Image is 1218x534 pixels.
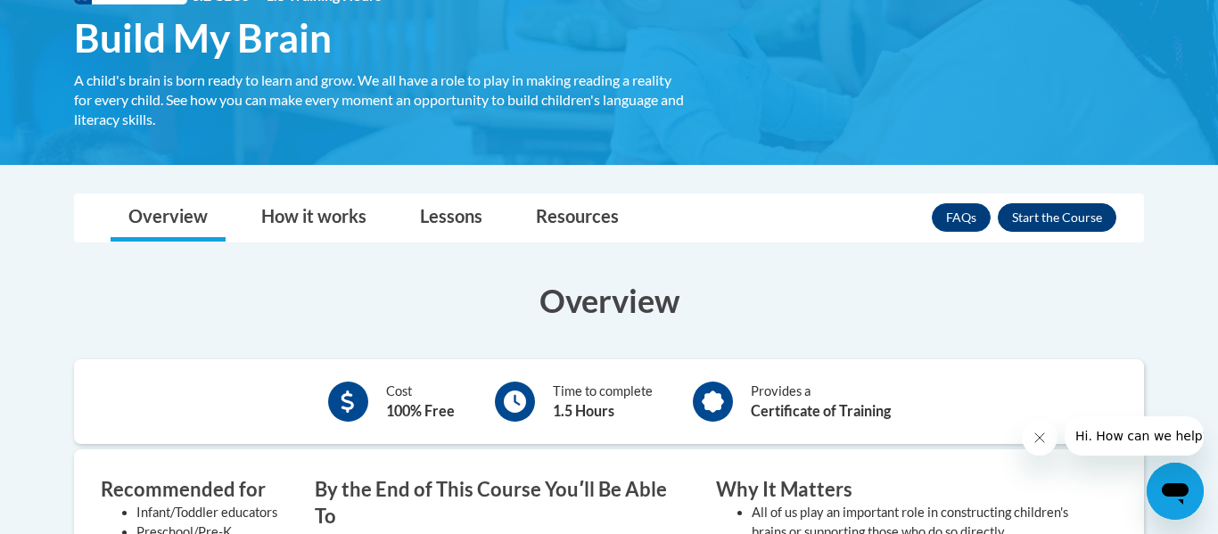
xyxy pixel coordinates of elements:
span: Build My Brain [74,14,332,62]
a: FAQs [932,203,991,232]
div: Provides a [751,382,891,422]
li: Infant/Toddler educators [136,503,288,522]
div: Cost [386,382,455,422]
a: Resources [518,194,637,242]
div: Time to complete [553,382,653,422]
a: Lessons [402,194,500,242]
a: How it works [243,194,384,242]
button: Enroll [998,203,1116,232]
h3: Why It Matters [716,476,1090,504]
iframe: Message from company [1065,416,1204,456]
b: 100% Free [386,402,455,419]
iframe: Button to launch messaging window [1147,463,1204,520]
h3: Overview [74,278,1144,323]
b: Certificate of Training [751,402,891,419]
b: 1.5 Hours [553,402,614,419]
iframe: Close message [1022,420,1058,456]
div: A child's brain is born ready to learn and grow. We all have a role to play in making reading a r... [74,70,689,129]
h3: Recommended for [101,476,288,504]
h3: By the End of This Course Youʹll Be Able To [315,476,689,531]
a: Overview [111,194,226,242]
span: Hi. How can we help? [11,12,144,27]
